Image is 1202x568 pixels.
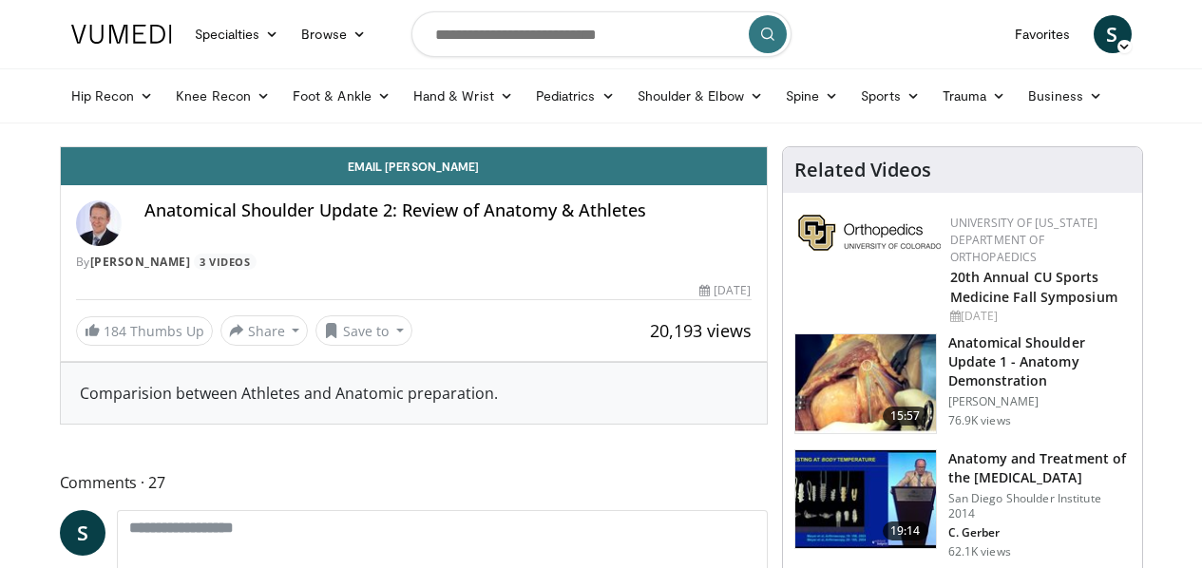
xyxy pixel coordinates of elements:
[315,315,412,346] button: Save to
[144,200,752,221] h4: Anatomical Shoulder Update 2: Review of Anatomy & Athletes
[60,77,165,115] a: Hip Recon
[849,77,931,115] a: Sports
[1094,15,1132,53] a: S
[164,77,281,115] a: Knee Recon
[798,215,941,251] img: 355603a8-37da-49b6-856f-e00d7e9307d3.png.150x105_q85_autocrop_double_scale_upscale_version-0.2.png
[1003,15,1082,53] a: Favorites
[76,200,122,246] img: Avatar
[104,322,126,340] span: 184
[950,308,1127,325] div: [DATE]
[794,333,1131,434] a: 15:57 Anatomical Shoulder Update 1 - Anatomy Demonstration [PERSON_NAME] 76.9K views
[76,254,752,271] div: By
[950,215,1098,265] a: University of [US_STATE] Department of Orthopaedics
[1017,77,1114,115] a: Business
[525,77,626,115] a: Pediatrics
[71,25,172,44] img: VuMedi Logo
[774,77,849,115] a: Spine
[948,449,1131,487] h3: Anatomy and Treatment of the [MEDICAL_DATA]
[60,470,768,495] span: Comments 27
[699,282,751,299] div: [DATE]
[883,521,928,540] span: 19:14
[948,491,1131,521] p: San Diego Shoulder Institute 2014
[281,77,402,115] a: Foot & Ankle
[883,407,928,426] span: 15:57
[76,316,213,346] a: 184 Thumbs Up
[290,15,377,53] a: Browse
[183,15,291,53] a: Specialties
[931,77,1018,115] a: Trauma
[80,382,748,405] div: Comparision between Athletes and Anatomic preparation.
[948,413,1011,428] p: 76.9K views
[90,254,191,270] a: [PERSON_NAME]
[948,394,1131,409] p: [PERSON_NAME]
[794,159,931,181] h4: Related Videos
[650,319,752,342] span: 20,193 views
[411,11,792,57] input: Search topics, interventions
[794,449,1131,559] a: 19:14 Anatomy and Treatment of the [MEDICAL_DATA] San Diego Shoulder Institute 2014 C. Gerber 62....
[626,77,774,115] a: Shoulder & Elbow
[948,333,1131,390] h3: Anatomical Shoulder Update 1 - Anatomy Demonstration
[402,77,525,115] a: Hand & Wrist
[194,254,257,270] a: 3 Videos
[948,544,1011,559] p: 62.1K views
[948,525,1131,540] p: C. Gerber
[795,450,936,549] img: 58008271-3059-4eea-87a5-8726eb53a503.150x105_q85_crop-smart_upscale.jpg
[950,268,1117,306] a: 20th Annual CU Sports Medicine Fall Symposium
[795,334,936,433] img: laj_3.png.150x105_q85_crop-smart_upscale.jpg
[60,510,105,556] a: S
[61,147,767,185] a: Email [PERSON_NAME]
[220,315,309,346] button: Share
